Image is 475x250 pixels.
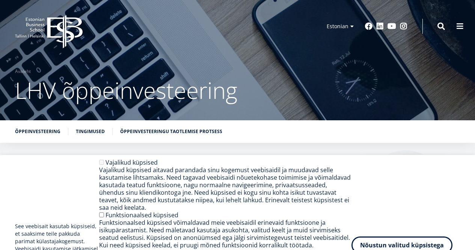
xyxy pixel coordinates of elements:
a: Youtube [388,23,396,30]
a: Õppeinvesteering [15,128,60,135]
div: Funktsionaalsed küpsised võimaldavad meie veebisaidil erinevaid funktsioone ja isikupärastamist. ... [99,219,352,249]
a: Facebook [365,23,372,30]
a: Linkedin [376,23,384,30]
label: Vajalikud küpsised [106,158,158,167]
label: Funktsionaalsed küpsised [106,211,178,219]
div: Vajalikud küpsised aitavad parandada sinu kogemust veebisaidil ja muudavad selle kasutamise lihts... [99,166,352,211]
a: Tingimused [76,128,105,135]
a: Avaleht [15,68,31,75]
span: LHV õppeinvesteering [15,75,237,106]
img: Maria [366,150,445,229]
a: Õppeinvesteeringu taotlemise protsess [120,128,222,135]
a: Instagram [400,23,407,30]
